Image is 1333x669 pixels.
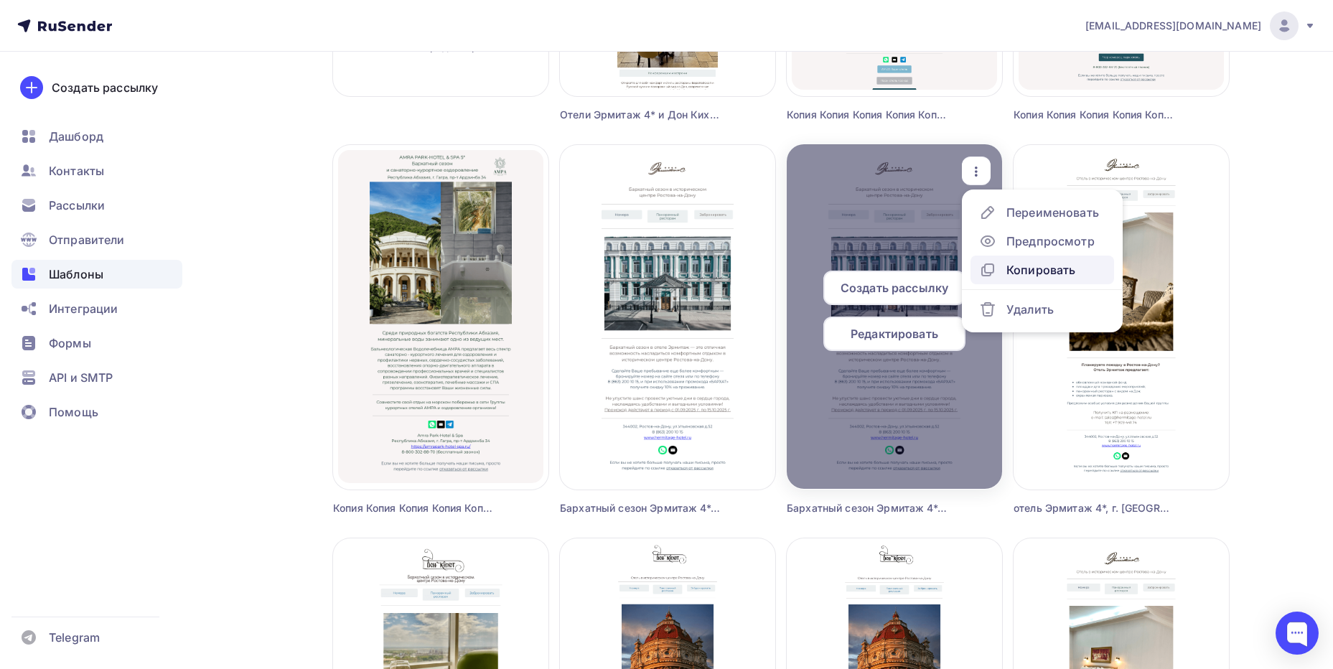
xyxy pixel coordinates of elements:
[1014,501,1175,515] div: отель Эрмитаж 4*, г. [GEOGRAPHIC_DATA]
[841,279,948,296] span: Создать рассылку
[1014,108,1175,122] div: Копия Копия Копия Копия Копия Копия Новая рассылка 1
[49,266,103,283] span: Шаблоны
[49,231,125,248] span: Отправители
[49,629,100,646] span: Telegram
[1006,301,1054,318] div: Удалить
[1085,19,1261,33] span: [EMAIL_ADDRESS][DOMAIN_NAME]
[1085,11,1316,40] a: [EMAIL_ADDRESS][DOMAIN_NAME]
[49,403,98,421] span: Помощь
[11,260,182,289] a: Шаблоны
[787,501,948,515] div: Бархатный сезон Эрмитаж 4*, г. [GEOGRAPHIC_DATA]
[49,197,105,214] span: Рассылки
[333,501,495,515] div: Копия Копия Копия Копия Копия Копия Новая рассылка 1
[11,329,182,357] a: Формы
[11,191,182,220] a: Рассылки
[11,225,182,254] a: Отправители
[560,108,721,122] div: Отели Эрмитаж 4* и Дон Кихот 3*, г. [GEOGRAPHIC_DATA]
[851,325,938,342] span: Редактировать
[11,122,182,151] a: Дашборд
[1006,204,1099,221] div: Переименовать
[560,501,721,515] div: Бархатный сезон Эрмитаж 4*, г. [GEOGRAPHIC_DATA]
[49,300,118,317] span: Интеграции
[52,79,158,96] div: Создать рассылку
[49,369,113,386] span: API и SMTP
[787,108,948,122] div: Копия Копия Копия Копия Копия Копия Новая рассылка 1
[49,128,103,145] span: Дашборд
[49,162,104,179] span: Контакты
[1006,261,1075,279] div: Копировать
[49,334,91,352] span: Формы
[11,156,182,185] a: Контакты
[1006,233,1095,250] div: Предпросмотр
